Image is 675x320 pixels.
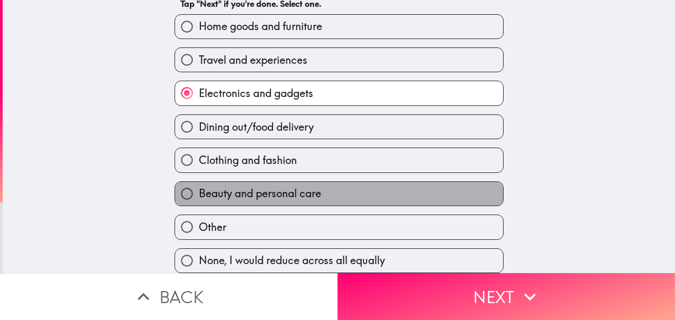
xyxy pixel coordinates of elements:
[175,48,503,72] button: Travel and experiences
[175,215,503,239] button: Other
[337,273,675,320] button: Next
[175,182,503,206] button: Beauty and personal care
[175,148,503,172] button: Clothing and fashion
[175,249,503,273] button: None, I would reduce across all equally
[199,120,314,134] span: Dining out/food delivery
[199,86,313,101] span: Electronics and gadgets
[175,115,503,139] button: Dining out/food delivery
[199,53,307,67] span: Travel and experiences
[199,186,321,201] span: Beauty and personal care
[175,15,503,38] button: Home goods and furniture
[199,220,226,235] span: Other
[199,19,322,34] span: Home goods and furniture
[199,253,385,268] span: None, I would reduce across all equally
[199,153,297,168] span: Clothing and fashion
[175,81,503,105] button: Electronics and gadgets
